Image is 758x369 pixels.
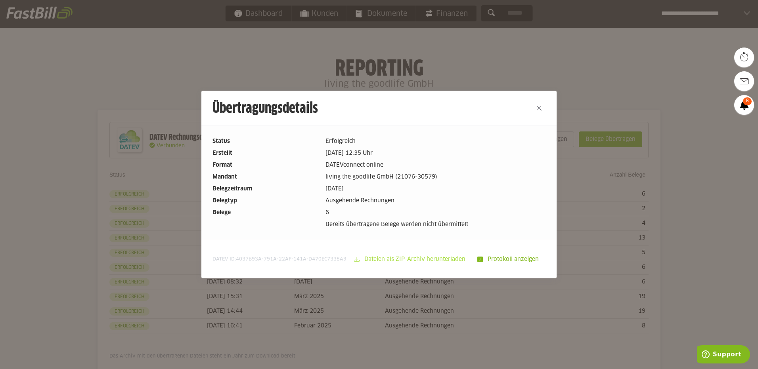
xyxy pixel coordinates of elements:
[325,161,546,169] dd: DATEVconnect online
[697,345,750,365] iframe: Öffnet ein Widget, in dem Sie weitere Informationen finden
[325,184,546,193] dd: [DATE]
[734,95,754,115] a: 8
[472,251,546,267] sl-button: Protokoll anzeigen
[325,220,546,229] dd: Bereits übertragene Belege werden nicht übermittelt
[212,208,319,217] dt: Belege
[212,137,319,146] dt: Status
[743,97,752,105] span: 8
[212,196,319,205] dt: Belegtyp
[349,251,472,267] sl-button: Dateien als ZIP-Archiv herunterladen
[325,137,546,146] dd: Erfolgreich
[212,149,319,158] dt: Erstellt
[325,196,546,205] dd: Ausgehende Rechnungen
[212,256,346,262] span: DATEV ID:
[325,208,546,217] dd: 6
[236,257,346,262] span: 4037B93A-791A-22AF-141A-D470EC7338A9
[325,149,546,158] dd: [DATE] 12:35 Uhr
[212,184,319,193] dt: Belegzeitraum
[325,173,546,181] dd: living the goodlife GmbH (21076-30579)
[212,173,319,181] dt: Mandant
[212,161,319,169] dt: Format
